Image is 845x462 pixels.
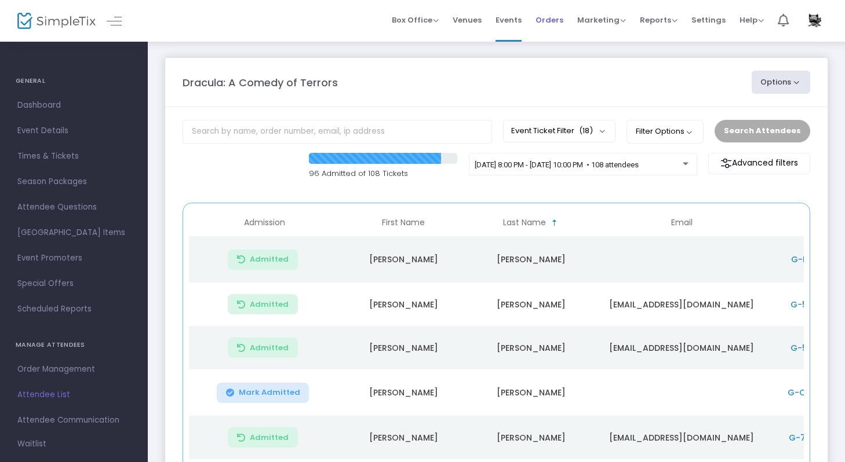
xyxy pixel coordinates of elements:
span: Season Packages [17,174,130,189]
span: Orders [536,5,563,35]
span: Admitted [250,300,289,309]
span: Last Name [503,218,546,228]
td: [PERSON_NAME] [340,369,467,416]
input: Search by name, order number, email, ip address [183,120,492,144]
td: [PERSON_NAME] [467,236,595,283]
td: [PERSON_NAME] [467,416,595,459]
span: Attendee List [17,387,130,402]
button: Options [752,71,811,94]
button: Admitted [228,338,298,358]
span: Email [671,218,693,228]
button: Admitted [228,427,298,448]
button: Mark Admitted [217,383,309,403]
span: Help [740,14,764,25]
span: Scheduled Reports [17,302,130,317]
span: (18) [579,126,593,135]
span: Waitlist [17,438,46,450]
img: filter [720,157,732,169]
span: Event Details [17,123,130,138]
span: Sortable [550,218,559,228]
td: [PERSON_NAME] [340,416,467,459]
h4: MANAGE ATTENDEES [16,333,132,357]
span: Settings [691,5,726,35]
span: First Name [382,218,425,228]
span: Times & Tickets [17,149,130,164]
span: Admitted [250,343,289,353]
td: [EMAIL_ADDRESS][DOMAIN_NAME] [595,326,768,369]
span: Events [496,5,522,35]
td: [PERSON_NAME] [340,236,467,283]
span: Admitted [250,255,289,264]
button: Filter Options [627,120,704,143]
td: [PERSON_NAME] [340,326,467,369]
td: [PERSON_NAME] [340,283,467,326]
span: Event Promoters [17,251,130,266]
span: Order Management [17,362,130,377]
p: 96 Admitted of 108 Tickets [309,168,457,179]
td: [EMAIL_ADDRESS][DOMAIN_NAME] [595,416,768,459]
td: [PERSON_NAME] [467,369,595,416]
span: Mark Admitted [239,388,300,397]
button: Event Ticket Filter(18) [503,120,615,142]
span: Box Office [392,14,439,25]
span: [DATE] 8:00 PM - [DATE] 10:00 PM • 108 attendees [475,160,639,169]
button: Admitted [228,294,298,314]
td: [EMAIL_ADDRESS][DOMAIN_NAME] [595,283,768,326]
span: Special Offers [17,276,130,291]
td: [PERSON_NAME] [467,283,595,326]
span: [GEOGRAPHIC_DATA] Items [17,225,130,240]
m-panel-title: Dracula: A Comedy of Terrors [183,75,338,90]
span: Attendee Questions [17,200,130,215]
span: Admission [244,218,285,228]
m-button: Advanced filters [708,153,810,174]
td: [PERSON_NAME] [467,326,595,369]
span: Admitted [250,433,289,442]
span: Reports [640,14,678,25]
span: Attendee Communication [17,413,130,428]
span: Venues [453,5,482,35]
h4: GENERAL [16,69,132,93]
span: Dashboard [17,98,130,113]
button: Admitted [228,250,298,270]
span: Marketing [577,14,626,25]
